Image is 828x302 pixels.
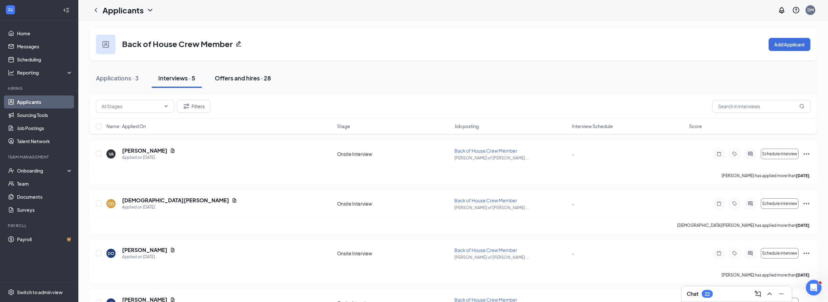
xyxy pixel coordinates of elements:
div: VA [109,151,114,157]
svg: Ellipses [803,249,810,257]
span: - [572,201,574,207]
span: Back of House Crew Member [454,148,517,154]
a: Applicants [17,95,73,109]
a: Home [17,27,73,40]
h5: [DEMOGRAPHIC_DATA][PERSON_NAME] [122,197,229,204]
span: - [572,250,574,256]
div: Applied on [DATE] [122,204,237,210]
b: [DATE] [796,223,809,228]
h1: Applicants [102,5,144,16]
a: Documents [17,190,73,203]
svg: Analysis [8,69,14,76]
svg: Document [170,247,175,253]
div: Onsite Interview [337,250,450,257]
span: Score [689,123,702,129]
button: ChevronUp [764,289,775,299]
span: Schedule interview [762,251,797,256]
b: [DATE] [796,273,809,277]
b: [DATE] [796,173,809,178]
div: Onsite Interview [337,200,450,207]
h5: [PERSON_NAME] [122,246,167,254]
div: 22 [705,291,710,297]
div: Onboarding [17,167,67,174]
div: Applied on [DATE] [122,254,175,260]
svg: WorkstreamLogo [7,7,14,13]
a: Job Postings [17,122,73,135]
svg: Pencil [235,41,242,47]
div: CD [108,201,114,207]
svg: Ellipses [803,200,810,208]
span: Back of House Crew Member [454,247,517,253]
div: Interviews · 5 [158,74,195,82]
div: Switch to admin view [17,289,63,295]
svg: ComposeMessage [754,290,762,298]
h3: Chat [687,290,698,297]
svg: ChevronDown [164,104,169,109]
span: Schedule interview [762,201,797,206]
svg: MagnifyingGlass [799,104,805,109]
div: Applied on [DATE] [122,154,175,161]
svg: Note [715,251,723,256]
a: Sourcing Tools [17,109,73,122]
div: Applications · 3 [96,74,139,82]
svg: Notifications [778,6,786,14]
button: Schedule interview [761,149,799,159]
svg: ActiveChat [746,201,754,206]
div: Payroll [8,223,71,228]
input: Search in interviews [712,100,810,113]
button: Add Applicant [769,38,810,51]
svg: Tag [731,201,739,206]
span: Job posting [454,123,479,129]
svg: Ellipses [803,150,810,158]
p: [PERSON_NAME] has applied more than . [722,272,810,278]
a: Talent Network [17,135,73,148]
svg: ChevronDown [146,6,154,14]
span: - [572,151,574,157]
p: [PERSON_NAME] of [PERSON_NAME] ... [454,155,568,161]
p: [PERSON_NAME] has applied more than . [722,173,810,178]
input: All Stages [102,103,161,110]
div: Reporting [17,69,73,76]
div: DO [108,251,114,256]
div: Hiring [8,86,71,91]
span: Name · Applied On [106,123,146,129]
svg: Filter [182,102,190,110]
span: Interview Schedule [572,123,613,129]
svg: Settings [8,289,14,295]
a: Scheduling [17,53,73,66]
svg: ChevronUp [766,290,773,298]
h3: Back of House Crew Member [122,38,233,49]
a: ChevronLeft [92,6,100,14]
a: Team [17,177,73,190]
img: user icon [102,41,109,48]
div: Offers and hires · 28 [215,74,271,82]
button: Minimize [776,289,787,299]
div: Team Management [8,154,71,160]
p: [DEMOGRAPHIC_DATA][PERSON_NAME] has applied more than . [677,223,810,228]
a: Messages [17,40,73,53]
div: DM [807,7,814,13]
span: Back of House Crew Member [454,197,517,203]
svg: Document [170,148,175,153]
a: PayrollCrown [17,233,73,246]
svg: Tag [731,151,739,157]
div: Onsite Interview [337,151,450,157]
svg: Collapse [63,7,70,13]
a: Surveys [17,203,73,216]
p: [PERSON_NAME] of [PERSON_NAME] ... [454,205,568,210]
span: Schedule interview [762,152,797,156]
button: Filter Filters [177,100,210,113]
button: Schedule interview [761,248,799,259]
button: Schedule interview [761,198,799,209]
svg: Note [715,201,723,206]
svg: ActiveChat [746,251,754,256]
svg: UserCheck [8,167,14,174]
h5: [PERSON_NAME] [122,147,167,154]
button: ComposeMessage [753,289,763,299]
span: Stage [337,123,350,129]
svg: ActiveChat [746,151,754,157]
iframe: Intercom live chat [806,280,821,295]
svg: Document [232,198,237,203]
p: [PERSON_NAME] of [PERSON_NAME] ... [454,255,568,260]
svg: Minimize [777,290,785,298]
